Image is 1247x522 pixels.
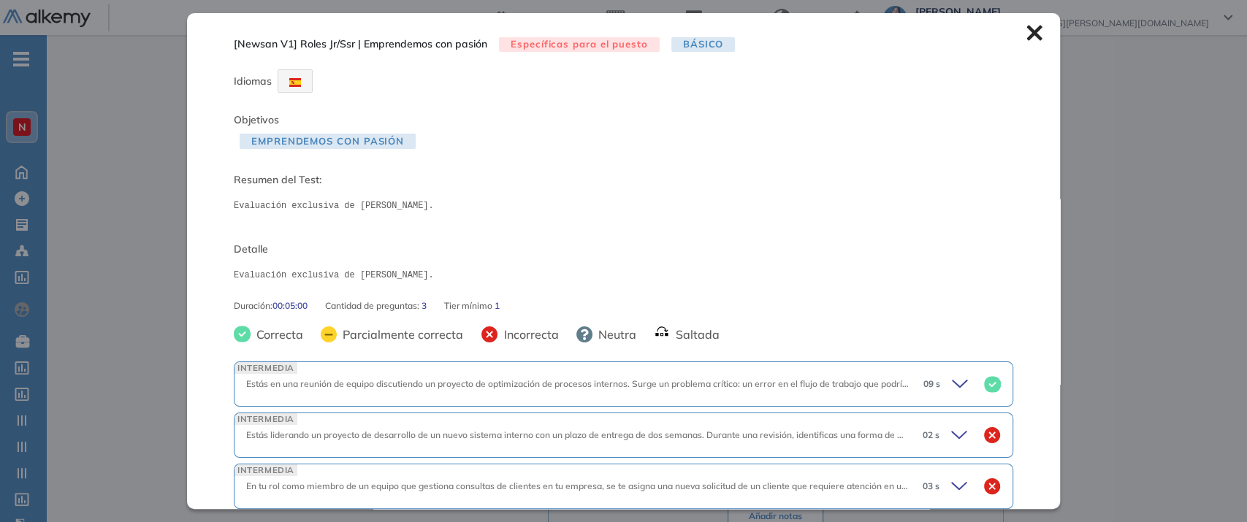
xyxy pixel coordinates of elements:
span: Saltada [670,326,720,343]
span: Emprendemos con pasión [240,134,416,149]
span: 09 s [923,377,940,391]
span: Específicas para el puesto [499,37,660,53]
span: Correcta [251,326,303,343]
span: 00:05:00 [272,299,308,312]
span: INTERMEDIA [234,413,297,424]
span: Detalle [234,242,1013,257]
span: 3 [422,299,427,312]
span: Objetivos [234,113,279,126]
pre: Evaluación exclusiva de [PERSON_NAME]. [234,269,1013,282]
span: Resumen del Test: [234,172,1013,188]
span: Parcialmente correcta [337,326,463,343]
span: INTERMEDIA [234,362,297,373]
span: [Newsan V1] Roles Jr/Ssr | Emprendemos con pasión [234,37,487,52]
span: Incorrecta [498,326,559,343]
span: Idiomas [234,74,272,88]
span: INTERMEDIA [234,464,297,475]
span: Neutra [592,326,636,343]
span: 02 s [923,429,939,442]
span: Cantidad de preguntas: [325,299,422,312]
span: Duración : [234,299,272,312]
img: ESP [289,78,301,87]
iframe: Chat Widget [984,353,1247,522]
span: Básico [671,37,735,53]
span: 03 s [923,480,939,493]
span: 1 [495,299,500,312]
pre: Evaluación exclusiva de [PERSON_NAME]. [234,199,1013,212]
span: Tier mínimo [444,299,495,312]
div: Widget de chat [984,353,1247,522]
